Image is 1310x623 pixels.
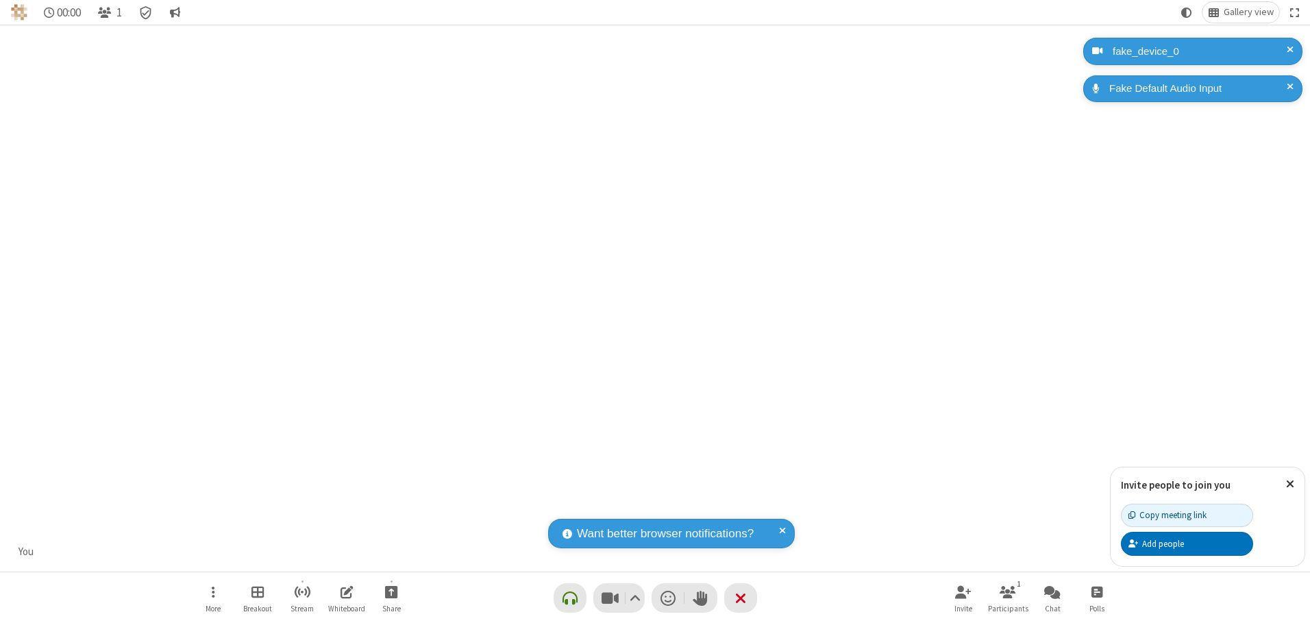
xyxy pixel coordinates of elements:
[1121,478,1231,491] label: Invite people to join you
[1121,532,1253,555] button: Add people
[1128,509,1207,522] div: Copy meeting link
[11,4,27,21] img: QA Selenium DO NOT DELETE OR CHANGE
[133,2,159,23] div: Meeting details Encryption enabled
[14,544,39,560] div: You
[988,604,1028,613] span: Participants
[371,578,412,618] button: Start sharing
[1089,604,1104,613] span: Polls
[1076,578,1117,618] button: Open poll
[577,525,754,543] span: Want better browser notifications?
[237,578,278,618] button: Manage Breakout Rooms
[593,583,645,613] button: Stop video (Alt+V)
[1276,467,1305,501] button: Close popover
[626,583,644,613] button: Video setting
[38,2,87,23] div: Timer
[1045,604,1061,613] span: Chat
[291,604,314,613] span: Stream
[92,2,127,23] button: Open participant list
[954,604,972,613] span: Invite
[206,604,221,613] span: More
[987,578,1028,618] button: Open participant list
[282,578,323,618] button: Start streaming
[1013,578,1025,590] div: 1
[1104,81,1292,97] div: Fake Default Audio Input
[652,583,684,613] button: Send a reaction
[724,583,757,613] button: End or leave meeting
[243,604,272,613] span: Breakout
[554,583,586,613] button: Connect your audio
[1108,44,1292,60] div: fake_device_0
[382,604,401,613] span: Share
[116,6,122,19] span: 1
[1285,2,1305,23] button: Fullscreen
[193,578,234,618] button: Open menu
[684,583,717,613] button: Raise hand
[328,604,365,613] span: Whiteboard
[1032,578,1073,618] button: Open chat
[326,578,367,618] button: Open shared whiteboard
[164,2,186,23] button: Conversation
[943,578,984,618] button: Invite participants (Alt+I)
[1224,7,1274,18] span: Gallery view
[1176,2,1198,23] button: Using system theme
[1202,2,1279,23] button: Change layout
[1121,504,1253,527] button: Copy meeting link
[57,6,81,19] span: 00:00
